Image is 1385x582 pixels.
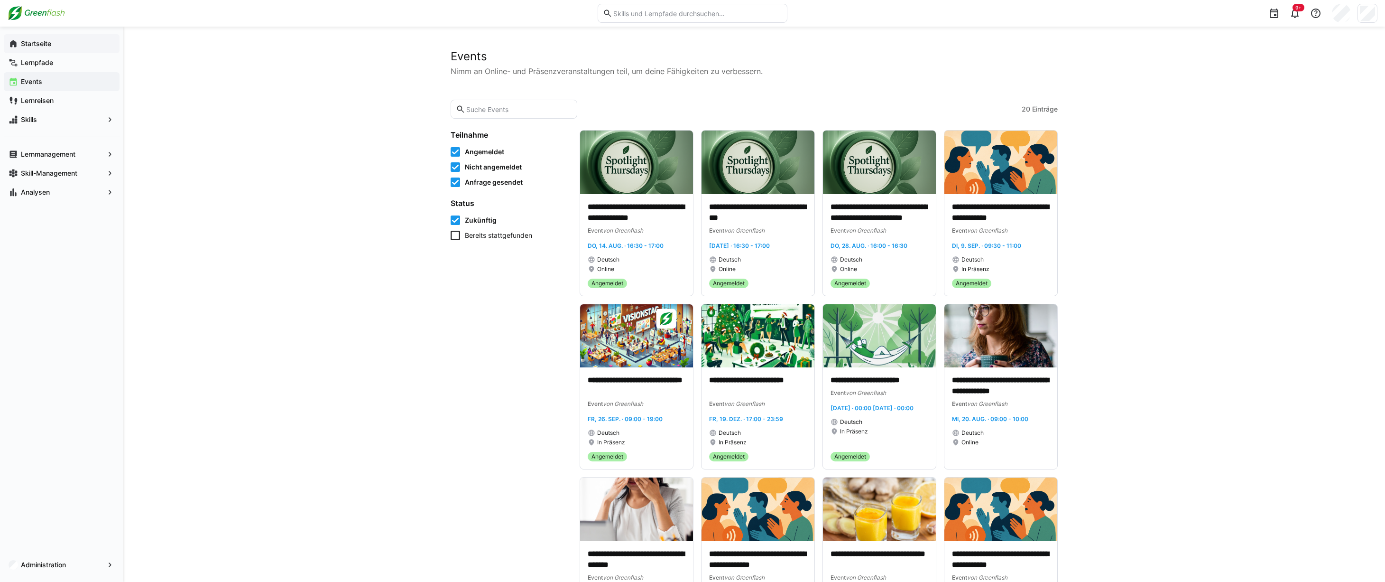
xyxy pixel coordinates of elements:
[952,574,967,581] span: Event
[823,131,936,194] img: image
[956,280,988,287] span: Angemeldet
[961,265,989,273] span: In Präsenz
[591,280,623,287] span: Angemeldet
[831,242,907,249] span: Do, 28. Aug. · 16:00 - 16:30
[840,265,857,273] span: Online
[702,131,814,194] img: image
[580,131,693,194] img: image
[719,256,741,263] span: Deutsch
[591,453,623,460] span: Angemeldet
[840,428,868,435] span: In Präsenz
[465,147,504,157] span: Angemeldet
[597,265,614,273] span: Online
[961,439,979,446] span: Online
[952,242,1021,249] span: Di, 9. Sep. · 09:30 - 11:00
[961,256,984,263] span: Deutsch
[588,574,603,581] span: Event
[465,178,523,187] span: Anfrage gesendet
[702,478,814,541] img: image
[952,400,967,407] span: Event
[952,227,967,234] span: Event
[967,574,1007,581] span: von Greenflash
[846,389,886,396] span: von Greenflash
[1022,104,1030,114] span: 20
[831,227,846,234] span: Event
[944,304,1057,368] img: image
[724,400,765,407] span: von Greenflash
[597,256,619,263] span: Deutsch
[967,400,1007,407] span: von Greenflash
[831,389,846,396] span: Event
[603,400,643,407] span: von Greenflash
[823,304,936,368] img: image
[952,415,1028,422] span: Mi, 20. Aug. · 09:00 - 10:00
[831,574,846,581] span: Event
[603,227,643,234] span: von Greenflash
[451,198,568,208] h4: Status
[588,415,663,422] span: Fr, 26. Sep. · 09:00 - 19:00
[831,404,914,412] span: [DATE] · 00:00 [DATE] · 00:00
[709,227,724,234] span: Event
[944,478,1057,541] img: image
[702,304,814,368] img: image
[588,400,603,407] span: Event
[1295,5,1302,10] span: 9+
[724,227,765,234] span: von Greenflash
[719,265,736,273] span: Online
[612,9,782,18] input: Skills und Lernpfade durchsuchen…
[580,478,693,541] img: image
[719,439,747,446] span: In Präsenz
[724,574,765,581] span: von Greenflash
[597,429,619,437] span: Deutsch
[961,429,984,437] span: Deutsch
[603,574,643,581] span: von Greenflash
[465,162,522,172] span: Nicht angemeldet
[465,216,497,225] span: Zukünftig
[451,130,568,140] h4: Teilnahme
[451,66,1058,77] p: Nimm an Online- und Präsenzveranstaltungen teil, um deine Fähigkeiten zu verbessern.
[840,418,862,426] span: Deutsch
[1032,104,1058,114] span: Einträge
[846,227,886,234] span: von Greenflash
[588,227,603,234] span: Event
[840,256,862,263] span: Deutsch
[967,227,1007,234] span: von Greenflash
[834,280,866,287] span: Angemeldet
[713,280,745,287] span: Angemeldet
[580,304,693,368] img: image
[846,574,886,581] span: von Greenflash
[713,453,745,460] span: Angemeldet
[944,131,1057,194] img: image
[709,574,724,581] span: Event
[719,429,741,437] span: Deutsch
[709,400,724,407] span: Event
[588,242,664,249] span: Do, 14. Aug. · 16:30 - 17:00
[451,49,1058,64] h2: Events
[709,242,770,249] span: [DATE] · 16:30 - 17:00
[465,231,532,240] span: Bereits stattgefunden
[823,478,936,541] img: image
[597,439,625,446] span: In Präsenz
[465,105,572,113] input: Suche Events
[834,453,866,460] span: Angemeldet
[709,415,783,422] span: Fr, 19. Dez. · 17:00 - 23:59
